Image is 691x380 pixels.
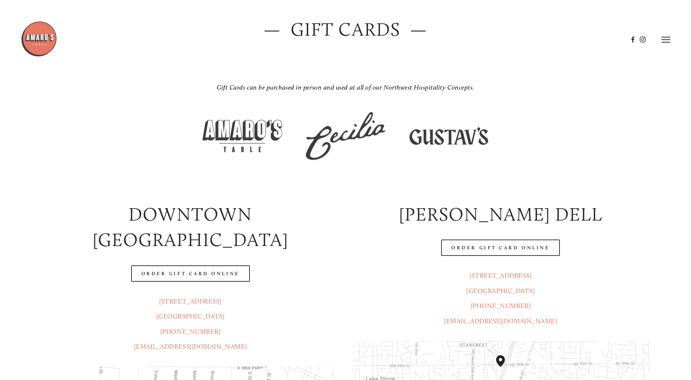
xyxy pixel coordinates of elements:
a: [STREET_ADDRESS] [470,272,532,280]
em: Gift Cards can be purchased in person and used at all of our Northwest Hospitality Concepts. [217,83,474,91]
a: [PHONE_NUMBER] [471,302,531,310]
a: Order Gift Card Online [441,240,560,256]
a: [STREET_ADDRESS][GEOGRAPHIC_DATA] [156,297,225,320]
a: Order Gift Card Online [131,265,250,282]
a: [GEOGRAPHIC_DATA] [466,287,535,295]
a: [EMAIL_ADDRESS][DOMAIN_NAME] [444,317,557,325]
a: [PHONE_NUMBER] [160,328,221,336]
h2: Downtown [GEOGRAPHIC_DATA] [42,202,339,253]
a: [EMAIL_ADDRESS][DOMAIN_NAME] [134,343,247,351]
h2: [PERSON_NAME] DELL [352,202,650,227]
img: Amaro's Table [21,21,57,57]
div: Amaro's Table 816 Northeast 98th Circle Vancouver, WA, 98665, United States [496,355,514,379]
